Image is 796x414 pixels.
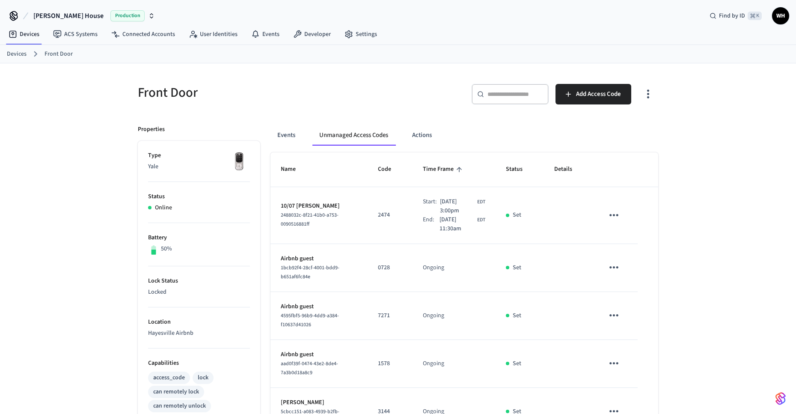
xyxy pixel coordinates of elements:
a: Developer [286,27,338,42]
a: Devices [2,27,46,42]
p: Location [148,318,250,327]
button: Unmanaged Access Codes [312,125,395,146]
button: Events [270,125,302,146]
div: ant example [270,125,658,146]
p: Type [148,151,250,160]
button: WH [772,7,789,24]
span: WH [773,8,788,24]
span: 2488032c-8f21-41b0-a753-0090516881ff [281,211,339,228]
span: Find by ID [719,12,745,20]
p: Battery [148,233,250,242]
p: Airbnb guest [281,350,357,359]
div: can remotely unlock [153,402,206,411]
span: EDT [477,198,485,206]
span: Details [554,163,583,176]
a: Events [244,27,286,42]
a: ACS Systems [46,27,104,42]
p: 7271 [378,311,402,320]
p: Online [155,203,172,212]
span: Time Frame [423,163,465,176]
div: America/New_York [440,197,485,215]
div: lock [198,373,208,382]
a: Front Door [45,50,73,59]
div: End: [423,215,440,233]
span: Add Access Code [576,89,621,100]
button: Add Access Code [555,84,631,104]
img: SeamLogoGradient.69752ec5.svg [775,392,786,405]
p: Status [148,192,250,201]
p: Locked [148,288,250,297]
p: Lock Status [148,277,250,286]
div: Find by ID⌘ K [703,8,769,24]
h5: Front Door [138,84,393,101]
p: 0728 [378,263,402,272]
a: Connected Accounts [104,27,182,42]
p: [PERSON_NAME] [281,398,357,407]
p: 10/07 [PERSON_NAME] [281,202,357,211]
span: Status [506,163,534,176]
a: User Identities [182,27,244,42]
span: ⌘ K [748,12,762,20]
a: Devices [7,50,27,59]
p: Airbnb guest [281,302,357,311]
td: Ongoing [413,340,495,388]
td: Ongoing [413,244,495,292]
p: 1578 [378,359,402,368]
span: 4595fbf5-96b9-4dd9-a384-f10637d41026 [281,312,339,328]
div: Start: [423,197,440,215]
p: Yale [148,162,250,171]
p: Capabilities [148,359,250,368]
div: access_code [153,373,185,382]
p: Airbnb guest [281,254,357,263]
span: aad0f39f-0474-43e2-8de4-7a3b0d18a8c9 [281,360,338,376]
button: Actions [405,125,439,146]
span: Production [110,10,145,21]
p: Set [513,359,521,368]
p: Set [513,263,521,272]
span: [DATE] 11:30am [440,215,475,233]
p: Hayesville Airbnb [148,329,250,338]
div: can remotely lock [153,387,199,396]
p: Properties [138,125,165,134]
p: Set [513,211,521,220]
span: [PERSON_NAME] House [33,11,104,21]
td: Ongoing [413,292,495,340]
p: 2474 [378,211,402,220]
p: Set [513,311,521,320]
span: Code [378,163,402,176]
p: 50% [161,244,172,253]
img: Yale Assure Touchscreen Wifi Smart Lock, Satin Nickel, Front [229,151,250,173]
a: Settings [338,27,384,42]
span: [DATE] 3:00pm [440,197,475,215]
div: America/New_York [440,215,485,233]
span: 1bcb92f4-28cf-4001-bdd9-b651af6fc84e [281,264,339,280]
span: Name [281,163,307,176]
span: EDT [477,216,485,224]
